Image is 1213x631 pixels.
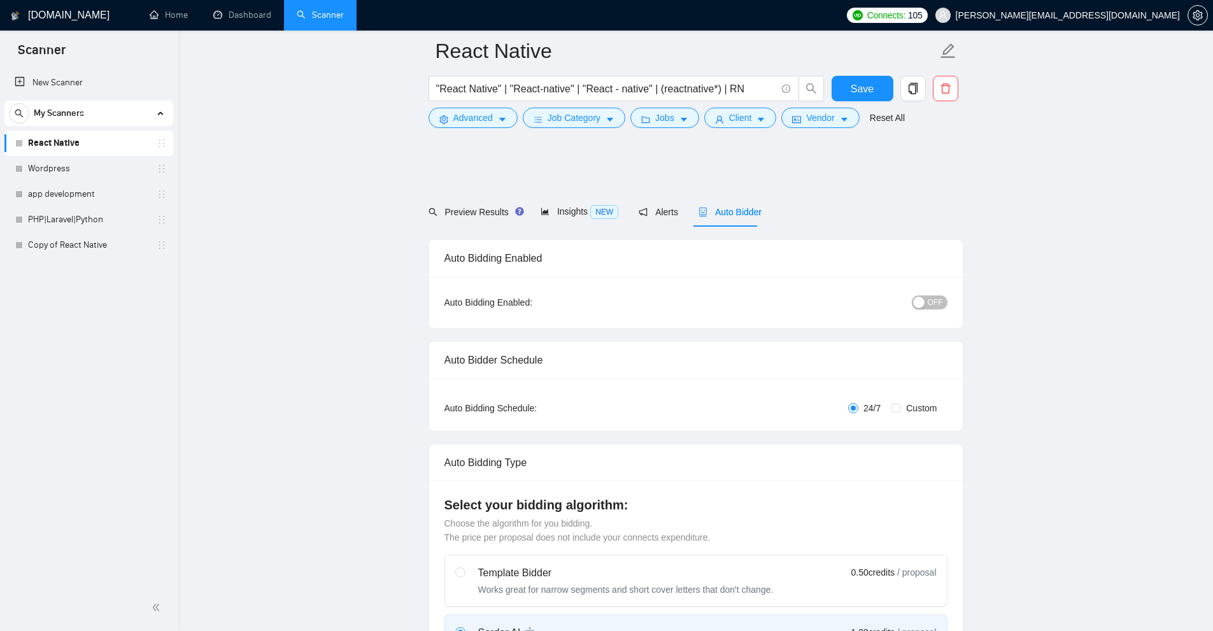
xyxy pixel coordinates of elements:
[590,205,618,219] span: NEW
[10,109,29,118] span: search
[8,41,76,67] span: Scanner
[28,156,149,181] a: Wordpress
[541,207,550,216] span: area-chart
[429,207,520,217] span: Preview Results
[152,601,164,614] span: double-left
[34,101,84,126] span: My Scanners
[444,518,711,542] span: Choose the algorithm for you bidding. The price per proposal does not include your connects expen...
[453,111,493,125] span: Advanced
[157,164,167,174] span: holder
[541,206,618,216] span: Insights
[699,207,762,217] span: Auto Bidder
[429,208,437,216] span: search
[1188,10,1207,20] span: setting
[28,207,149,232] a: PHP|Laravel|Python
[908,8,922,22] span: 105
[630,108,699,128] button: folderJobscaret-down
[655,111,674,125] span: Jobs
[4,70,173,96] li: New Scanner
[832,76,893,101] button: Save
[901,83,925,94] span: copy
[933,76,958,101] button: delete
[4,101,173,258] li: My Scanners
[297,10,344,20] a: searchScanner
[28,232,149,258] a: Copy of React Native
[157,215,167,225] span: holder
[534,115,543,124] span: bars
[444,401,612,415] div: Auto Bidding Schedule:
[157,189,167,199] span: holder
[851,565,895,579] span: 0.50 credits
[798,76,824,101] button: search
[498,115,507,124] span: caret-down
[1170,588,1200,618] iframe: Intercom live chat
[900,76,926,101] button: copy
[641,115,650,124] span: folder
[781,108,859,128] button: idcardVendorcaret-down
[523,108,625,128] button: barsJob Categorycaret-down
[799,83,823,94] span: search
[940,43,956,59] span: edit
[213,10,271,20] a: dashboardDashboard
[639,207,678,217] span: Alerts
[756,115,765,124] span: caret-down
[444,240,947,276] div: Auto Bidding Enabled
[436,81,776,97] input: Search Freelance Jobs...
[444,342,947,378] div: Auto Bidder Schedule
[606,115,614,124] span: caret-down
[851,81,874,97] span: Save
[901,401,942,415] span: Custom
[806,111,834,125] span: Vendor
[867,8,905,22] span: Connects:
[444,295,612,309] div: Auto Bidding Enabled:
[157,138,167,148] span: holder
[11,6,20,26] img: logo
[782,85,790,93] span: info-circle
[639,208,648,216] span: notification
[679,115,688,124] span: caret-down
[1188,5,1208,25] button: setting
[28,181,149,207] a: app development
[870,111,905,125] a: Reset All
[429,108,518,128] button: settingAdvancedcaret-down
[548,111,600,125] span: Job Category
[729,111,752,125] span: Client
[933,83,958,94] span: delete
[1188,10,1208,20] a: setting
[792,115,801,124] span: idcard
[478,565,774,581] div: Template Bidder
[715,115,724,124] span: user
[699,208,707,216] span: robot
[15,70,163,96] a: New Scanner
[897,566,936,579] span: / proposal
[444,444,947,481] div: Auto Bidding Type
[150,10,188,20] a: homeHome
[444,496,947,514] h4: Select your bidding algorithm:
[436,35,937,67] input: Scanner name...
[704,108,777,128] button: userClientcaret-down
[9,103,29,124] button: search
[439,115,448,124] span: setting
[853,10,863,20] img: upwork-logo.png
[840,115,849,124] span: caret-down
[928,295,943,309] span: OFF
[858,401,886,415] span: 24/7
[28,131,149,156] a: React Native
[157,240,167,250] span: holder
[939,11,947,20] span: user
[514,206,525,217] div: Tooltip anchor
[478,583,774,596] div: Works great for narrow segments and short cover letters that don't change.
